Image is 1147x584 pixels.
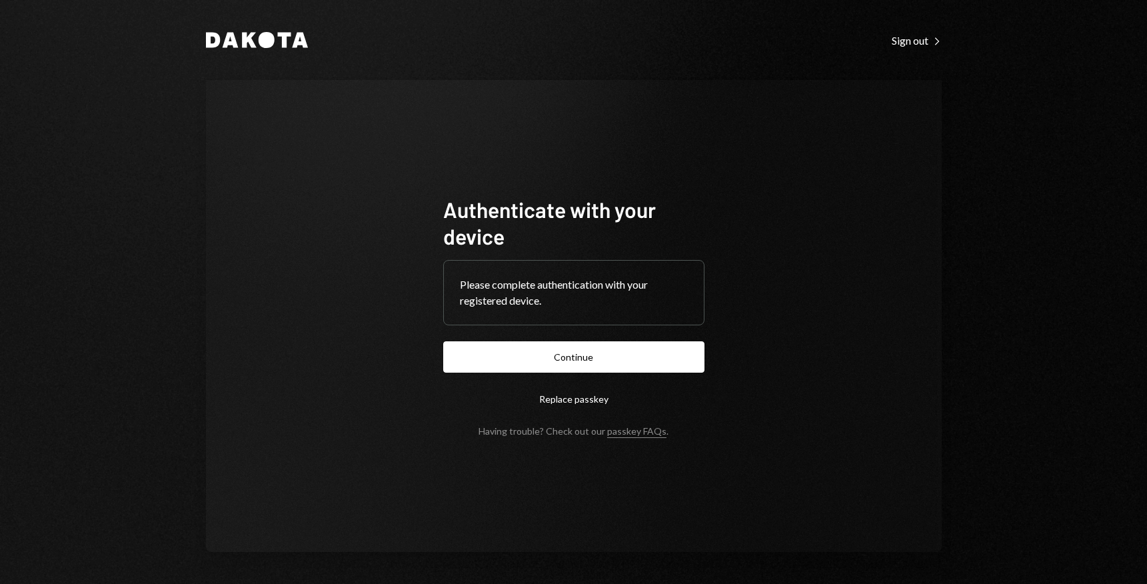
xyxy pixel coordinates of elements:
[443,196,704,249] h1: Authenticate with your device
[479,425,668,437] div: Having trouble? Check out our .
[892,33,942,47] a: Sign out
[443,341,704,373] button: Continue
[607,425,666,438] a: passkey FAQs
[443,383,704,415] button: Replace passkey
[892,34,942,47] div: Sign out
[460,277,688,309] div: Please complete authentication with your registered device.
